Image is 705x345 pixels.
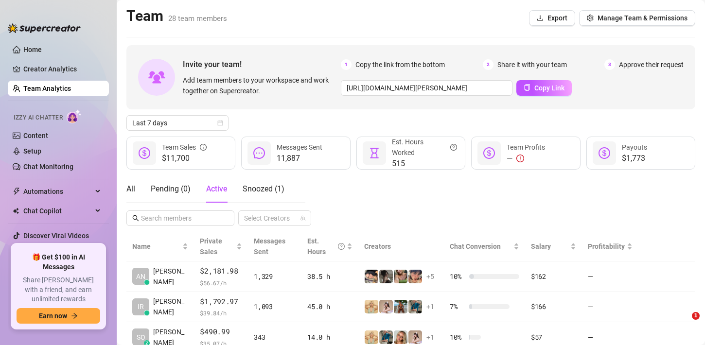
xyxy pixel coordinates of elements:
a: Content [23,132,48,139]
span: Last 7 days [132,116,223,130]
img: daiisyjane [379,270,393,283]
span: 11,887 [277,153,322,164]
span: 10 % [450,271,465,282]
button: Manage Team & Permissions [579,10,695,26]
span: exclamation-circle [516,155,524,162]
td: — [582,261,638,292]
span: dollar-circle [139,147,150,159]
span: [PERSON_NAME] [153,266,188,287]
div: 343 [254,332,296,343]
h2: Team [126,7,227,25]
div: $166 [531,301,576,312]
img: Chat Copilot [13,207,19,214]
div: 1,093 [254,301,296,312]
span: calendar [217,120,223,126]
span: download [537,15,544,21]
a: Chat Monitoring [23,163,73,171]
span: Name [132,241,180,252]
span: $2,181.98 [200,265,242,277]
span: Manage Team & Permissions [598,14,687,22]
span: setting [587,15,594,21]
a: Home [23,46,42,53]
span: Export [547,14,567,22]
a: Discover Viral Videos [23,232,89,240]
span: $ 39.84 /h [200,308,242,318]
span: 1 [341,59,352,70]
span: dollar-circle [483,147,495,159]
span: $1,792.97 [200,296,242,308]
span: IR [138,301,144,312]
img: Eavnc [379,330,393,344]
img: Harley [365,270,378,283]
span: + 5 [426,271,434,282]
div: $57 [531,332,576,343]
span: Earn now [39,312,67,320]
span: 28 team members [168,14,227,23]
img: anaxmei [408,330,422,344]
span: Copy Link [534,84,564,92]
span: $490.99 [200,326,242,338]
span: 2 [483,59,493,70]
img: anaxmei [379,300,393,313]
img: dreamsofleana [394,270,407,283]
span: Active [206,184,227,193]
img: Actually.Maria [365,300,378,313]
span: Add team members to your workspace and work together on Supercreator. [183,75,337,96]
span: Share it with your team [497,59,567,70]
span: Team Profits [507,143,545,151]
span: $11,700 [162,153,207,164]
div: Pending ( 0 ) [151,183,191,195]
img: logo-BBDzfeDw.svg [8,23,81,33]
span: 7 % [450,301,465,312]
span: $ 56.67 /h [200,278,242,288]
button: Export [529,10,575,26]
span: Private Sales [200,237,222,256]
img: Eavnc [408,300,422,313]
a: Team Analytics [23,85,71,92]
span: copy [524,84,530,91]
span: SO [137,332,145,343]
span: Izzy AI Chatter [14,113,63,122]
img: bonnierides [408,270,422,283]
span: question-circle [338,236,345,257]
div: $162 [531,271,576,282]
div: Team Sales [162,142,207,153]
div: 14.0 h [307,332,352,343]
img: Libby [394,300,407,313]
span: Approve their request [619,59,684,70]
span: Profitability [588,242,625,250]
input: Search members [141,213,221,224]
button: Earn nowarrow-right [17,308,100,324]
span: thunderbolt [13,188,20,195]
div: Est. Hours [307,236,345,257]
span: Messages Sent [254,237,285,256]
span: Share [PERSON_NAME] with a friend, and earn unlimited rewards [17,276,100,304]
span: $1,773 [622,153,647,164]
img: Cara [394,330,407,344]
span: [PERSON_NAME] [153,296,188,317]
span: Messages Sent [277,143,322,151]
span: 1 [692,312,700,320]
img: Actually.Maria [365,330,378,344]
span: search [132,215,139,222]
span: Automations [23,184,92,199]
a: Setup [23,147,41,155]
iframe: Intercom live chat [672,312,695,335]
span: Invite your team! [183,58,341,70]
a: Creator Analytics [23,61,101,77]
div: Est. Hours Worked [392,137,457,158]
span: Payouts [622,143,647,151]
span: message [253,147,265,159]
div: — [507,153,545,164]
div: 45.0 h [307,301,352,312]
span: 515 [392,158,457,170]
span: 3 [604,59,615,70]
span: AN [136,271,145,282]
button: Copy Link [516,80,572,96]
span: hourglass [369,147,380,159]
img: AI Chatter [67,109,82,123]
span: Chat Conversion [450,242,501,250]
div: 1,329 [254,271,296,282]
th: Name [126,232,194,261]
span: Chat Copilot [23,203,92,219]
